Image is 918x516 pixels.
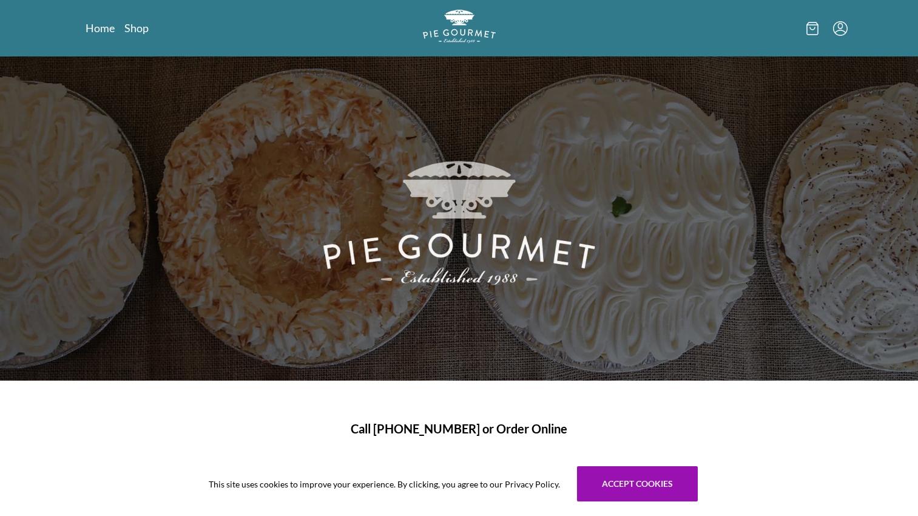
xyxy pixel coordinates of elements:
h1: Call [PHONE_NUMBER] or Order Online [100,419,818,438]
button: Accept cookies [577,466,698,501]
img: logo [423,10,496,43]
a: Shop [124,21,149,35]
a: Home [86,21,115,35]
a: Logo [423,10,496,47]
button: Menu [833,21,848,36]
span: This site uses cookies to improve your experience. By clicking, you agree to our Privacy Policy. [209,478,560,491]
